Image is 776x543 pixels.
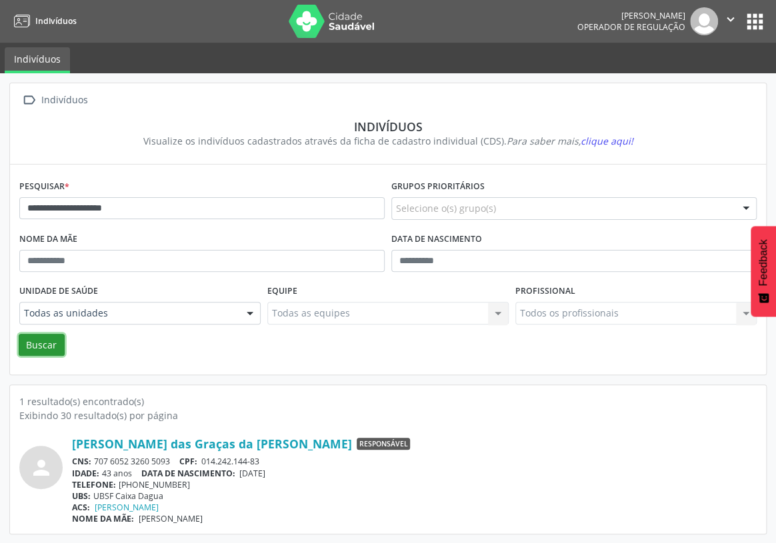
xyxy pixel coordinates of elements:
label: Nome da mãe [19,229,77,250]
label: Profissional [515,281,575,302]
div: 707 6052 3260 5093 [72,456,757,467]
div: [PERSON_NAME] [577,10,685,21]
span: UBS: [72,490,91,502]
label: Unidade de saúde [19,281,98,302]
label: Grupos prioritários [391,177,485,197]
div: Indivíduos [39,91,90,110]
div: Visualize os indivíduos cadastrados através da ficha de cadastro individual (CDS). [29,134,747,148]
span: ACS: [72,502,90,513]
span: Todas as unidades [24,306,233,320]
i:  [723,12,738,27]
i: Para saber mais, [507,135,633,147]
a: Indivíduos [9,10,77,32]
img: img [690,7,718,35]
a: Indivíduos [5,47,70,73]
i: person [29,456,53,480]
span: [DATE] [239,468,265,479]
span: CPF: [179,456,197,467]
div: 43 anos [72,468,757,479]
span: Responsável [357,438,410,450]
label: Data de nascimento [391,229,482,250]
label: Pesquisar [19,177,69,197]
button: Feedback - Mostrar pesquisa [751,226,776,316]
a: [PERSON_NAME] [95,502,159,513]
a: [PERSON_NAME] das Graças da [PERSON_NAME] [72,436,352,451]
span: CNS: [72,456,91,467]
span: Selecione o(s) grupo(s) [396,201,496,215]
i:  [19,91,39,110]
span: clique aqui! [581,135,633,147]
span: Feedback [757,239,769,286]
span: DATA DE NASCIMENTO: [141,468,235,479]
div: Exibindo 30 resultado(s) por página [19,408,757,422]
div: Indivíduos [29,119,747,134]
span: TELEFONE: [72,479,116,490]
div: 1 resultado(s) encontrado(s) [19,394,757,408]
span: 014.242.144-83 [201,456,259,467]
span: Operador de regulação [577,21,685,33]
span: IDADE: [72,468,99,479]
button:  [718,7,743,35]
div: [PHONE_NUMBER] [72,479,757,490]
span: [PERSON_NAME] [139,513,203,524]
span: Indivíduos [35,15,77,27]
div: UBSF Caixa Dagua [72,490,757,502]
span: NOME DA MÃE: [72,513,134,524]
button: apps [743,10,767,33]
button: Buscar [19,334,65,356]
label: Equipe [267,281,297,302]
a:  Indivíduos [19,91,90,110]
